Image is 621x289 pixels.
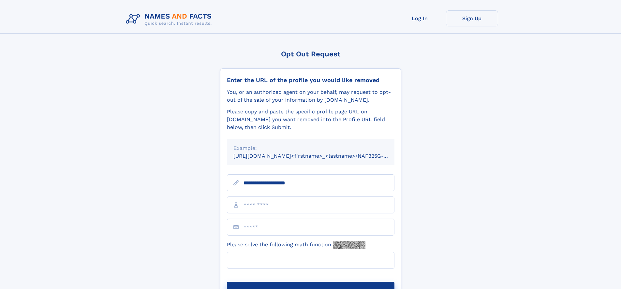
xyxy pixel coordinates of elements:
div: Example: [233,144,388,152]
div: Enter the URL of the profile you would like removed [227,77,394,84]
a: Sign Up [446,10,498,26]
div: Please copy and paste the specific profile page URL on [DOMAIN_NAME] you want removed into the Pr... [227,108,394,131]
div: You, or an authorized agent on your behalf, may request to opt-out of the sale of your informatio... [227,88,394,104]
img: Logo Names and Facts [123,10,217,28]
a: Log In [394,10,446,26]
label: Please solve the following math function: [227,241,365,249]
div: Opt Out Request [220,50,401,58]
small: [URL][DOMAIN_NAME]<firstname>_<lastname>/NAF325G-xxxxxxxx [233,153,407,159]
